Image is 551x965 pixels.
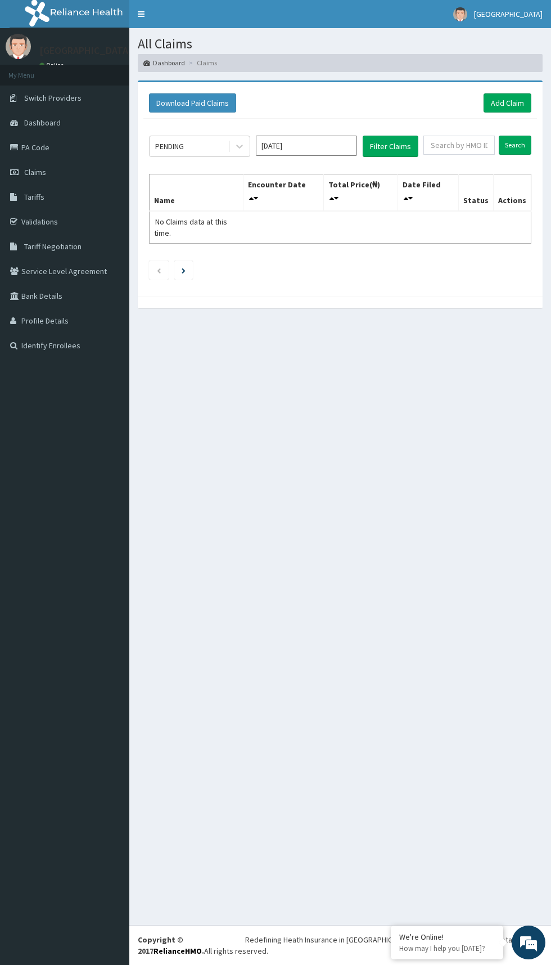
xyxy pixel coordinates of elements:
[138,37,543,51] h1: All Claims
[182,265,186,275] a: Next page
[453,7,467,21] img: User Image
[24,241,82,252] span: Tariff Negotiation
[493,174,531,211] th: Actions
[39,46,132,56] p: [GEOGRAPHIC_DATA]
[138,935,204,956] strong: Copyright © 2017 .
[24,192,44,202] span: Tariffs
[143,58,185,68] a: Dashboard
[458,174,493,211] th: Status
[399,944,495,953] p: How may I help you today?
[150,174,243,211] th: Name
[153,946,202,956] a: RelianceHMO
[363,136,418,157] button: Filter Claims
[256,136,357,156] input: Select Month and Year
[39,61,66,69] a: Online
[398,174,458,211] th: Date Filed
[155,141,184,152] div: PENDING
[423,136,495,155] input: Search by HMO ID
[156,265,161,275] a: Previous page
[186,58,217,68] li: Claims
[245,934,543,945] div: Redefining Heath Insurance in [GEOGRAPHIC_DATA] using Telemedicine and Data Science!
[24,167,46,177] span: Claims
[129,925,551,965] footer: All rights reserved.
[484,93,531,113] a: Add Claim
[24,118,61,128] span: Dashboard
[474,9,543,19] span: [GEOGRAPHIC_DATA]
[24,93,82,103] span: Switch Providers
[6,34,31,59] img: User Image
[154,217,227,238] span: No Claims data at this time.
[243,174,323,211] th: Encounter Date
[399,932,495,942] div: We're Online!
[499,136,531,155] input: Search
[323,174,398,211] th: Total Price(₦)
[149,93,236,113] button: Download Paid Claims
